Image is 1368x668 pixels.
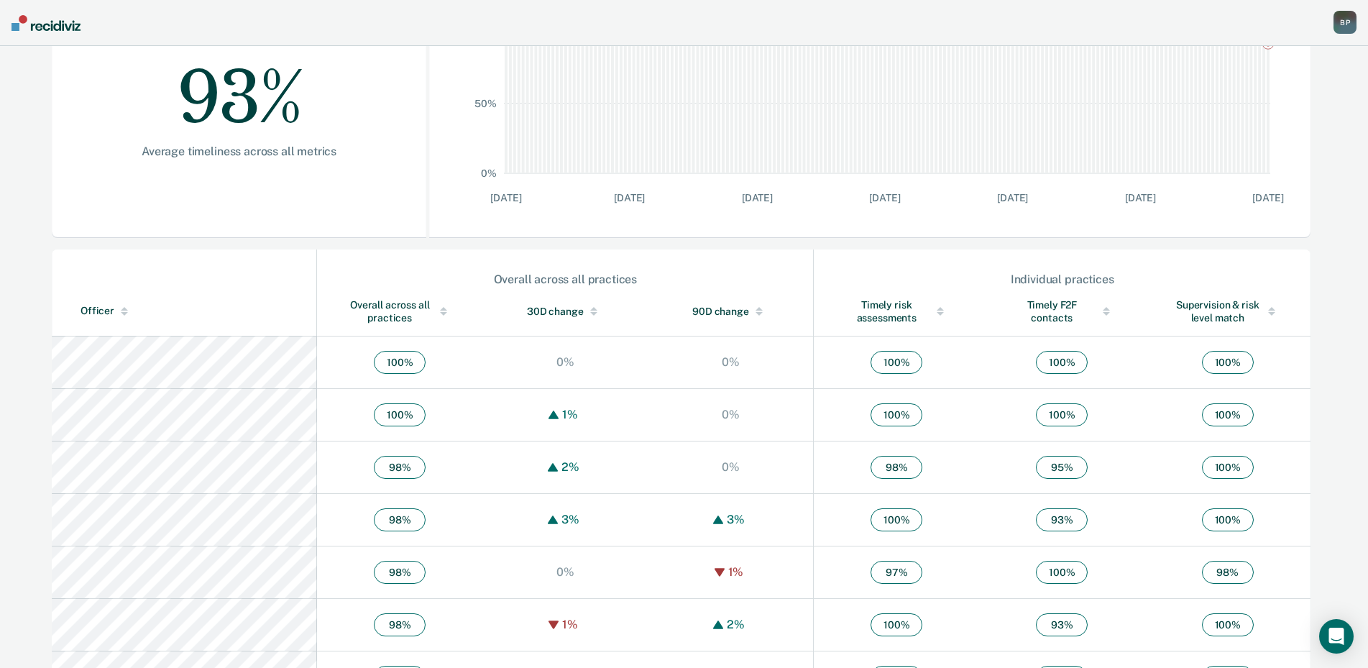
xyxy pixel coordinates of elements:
div: Timely F2F contacts [1008,298,1116,324]
span: 95 % [1036,456,1088,479]
div: 0% [553,355,578,369]
th: Toggle SortBy [482,287,648,337]
span: 100 % [1202,456,1254,479]
div: 0% [718,460,743,474]
span: 97 % [871,561,922,584]
span: 100 % [1202,351,1254,374]
span: 100 % [374,351,426,374]
div: 3% [723,513,748,526]
span: 100 % [1036,403,1088,426]
th: Toggle SortBy [52,287,317,337]
div: Individual practices [814,273,1310,286]
div: 2% [558,460,583,474]
span: 100 % [871,508,922,531]
span: 98 % [871,456,922,479]
div: 0% [718,408,743,421]
div: 30D change [511,305,619,318]
span: 93 % [1036,613,1088,636]
th: Toggle SortBy [979,287,1144,337]
span: 100 % [871,351,922,374]
text: [DATE] [491,192,522,203]
th: Toggle SortBy [1145,287,1310,337]
span: 98 % [374,561,426,584]
span: 98 % [1202,561,1254,584]
text: [DATE] [742,192,773,203]
div: Supervision & risk level match [1174,298,1282,324]
th: Toggle SortBy [648,287,814,337]
div: B P [1333,11,1356,34]
div: 0% [718,355,743,369]
div: 93% [98,29,380,145]
div: Open Intercom Messenger [1319,619,1354,654]
div: 90D change [677,305,785,318]
span: 98 % [374,456,426,479]
div: Officer [81,305,311,317]
text: [DATE] [997,192,1028,203]
div: Overall across all practices [346,298,454,324]
text: [DATE] [870,192,901,203]
div: 1% [725,565,748,579]
div: 1% [559,408,582,421]
th: Toggle SortBy [814,287,979,337]
text: [DATE] [1125,192,1156,203]
div: 1% [559,618,582,631]
span: 100 % [1036,351,1088,374]
span: 100 % [1202,508,1254,531]
span: 100 % [1036,561,1088,584]
span: 100 % [1202,613,1254,636]
text: [DATE] [1253,192,1284,203]
div: Overall across all practices [318,273,812,286]
th: Toggle SortBy [317,287,482,337]
div: 0% [553,565,578,579]
div: Timely risk assessments [843,298,950,324]
div: 3% [558,513,583,526]
button: BP [1333,11,1356,34]
span: 100 % [871,403,922,426]
img: Recidiviz [12,15,81,31]
span: 100 % [1202,403,1254,426]
text: [DATE] [614,192,645,203]
span: 98 % [374,508,426,531]
div: Average timeliness across all metrics [98,145,380,158]
span: 100 % [374,403,426,426]
span: 93 % [1036,508,1088,531]
span: 100 % [871,613,922,636]
span: 98 % [374,613,426,636]
div: 2% [723,618,748,631]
